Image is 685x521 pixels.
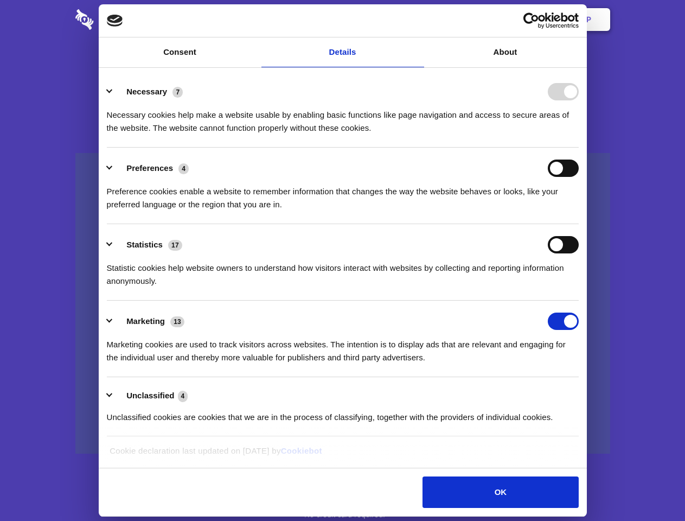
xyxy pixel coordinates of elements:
div: Preference cookies enable a website to remember information that changes the way the website beha... [107,177,579,211]
img: logo [107,15,123,27]
span: 13 [170,316,184,327]
a: Contact [440,3,490,36]
button: Statistics (17) [107,236,189,253]
span: 7 [172,87,183,98]
a: Pricing [318,3,366,36]
a: About [424,37,587,67]
button: OK [422,476,578,508]
label: Statistics [126,240,163,249]
a: Login [492,3,539,36]
a: Consent [99,37,261,67]
div: Necessary cookies help make a website usable by enabling basic functions like page navigation and... [107,100,579,135]
a: Details [261,37,424,67]
button: Marketing (13) [107,313,191,330]
div: Marketing cookies are used to track visitors across websites. The intention is to display ads tha... [107,330,579,364]
div: Statistic cookies help website owners to understand how visitors interact with websites by collec... [107,253,579,288]
h4: Auto-redaction of sensitive data, encrypted data sharing and self-destructing private chats. Shar... [75,99,610,135]
img: logo-wordmark-white-trans-d4663122ce5f474addd5e946df7df03e33cb6a1c49d2221995e7729f52c070b2.svg [75,9,168,30]
iframe: Drift Widget Chat Controller [631,467,672,508]
span: 17 [168,240,182,251]
label: Preferences [126,163,173,173]
button: Unclassified (4) [107,389,195,403]
label: Necessary [126,87,167,96]
h1: Eliminate Slack Data Loss. [75,49,610,88]
label: Marketing [126,316,165,326]
span: 4 [178,391,188,402]
a: Usercentrics Cookiebot - opens in a new window [484,12,579,29]
a: Cookiebot [281,446,322,455]
div: Unclassified cookies are cookies that we are in the process of classifying, together with the pro... [107,403,579,424]
span: 4 [178,163,189,174]
a: Wistia video thumbnail [75,153,610,454]
button: Preferences (4) [107,160,196,177]
button: Necessary (7) [107,83,190,100]
div: Cookie declaration last updated on [DATE] by [101,444,584,466]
